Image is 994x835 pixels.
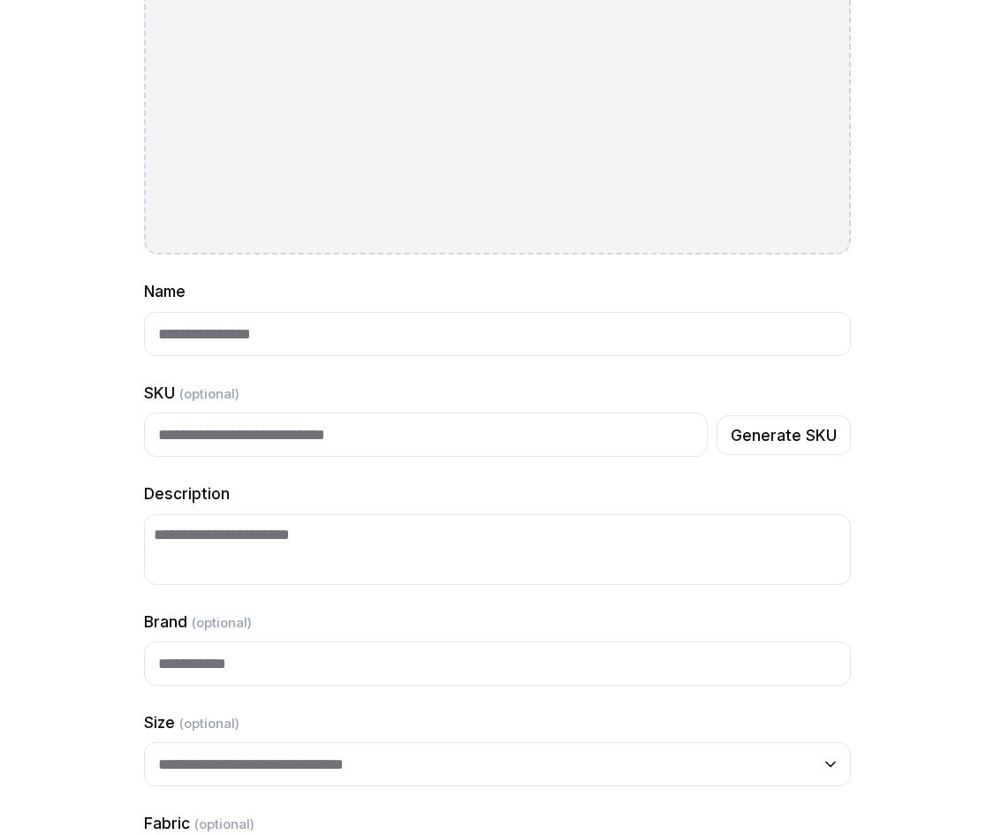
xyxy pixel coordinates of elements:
label: Name [144,282,186,300]
label: Fabric [144,814,254,832]
label: Brand [144,612,252,631]
label: Size [144,713,239,732]
span: ( optional ) [179,385,239,402]
label: SKU [144,383,239,402]
span: ( optional ) [194,816,254,832]
button: Generate SKU [717,415,851,455]
label: Description [144,484,230,503]
span: ( optional ) [192,614,252,631]
span: ( optional ) [179,715,239,732]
